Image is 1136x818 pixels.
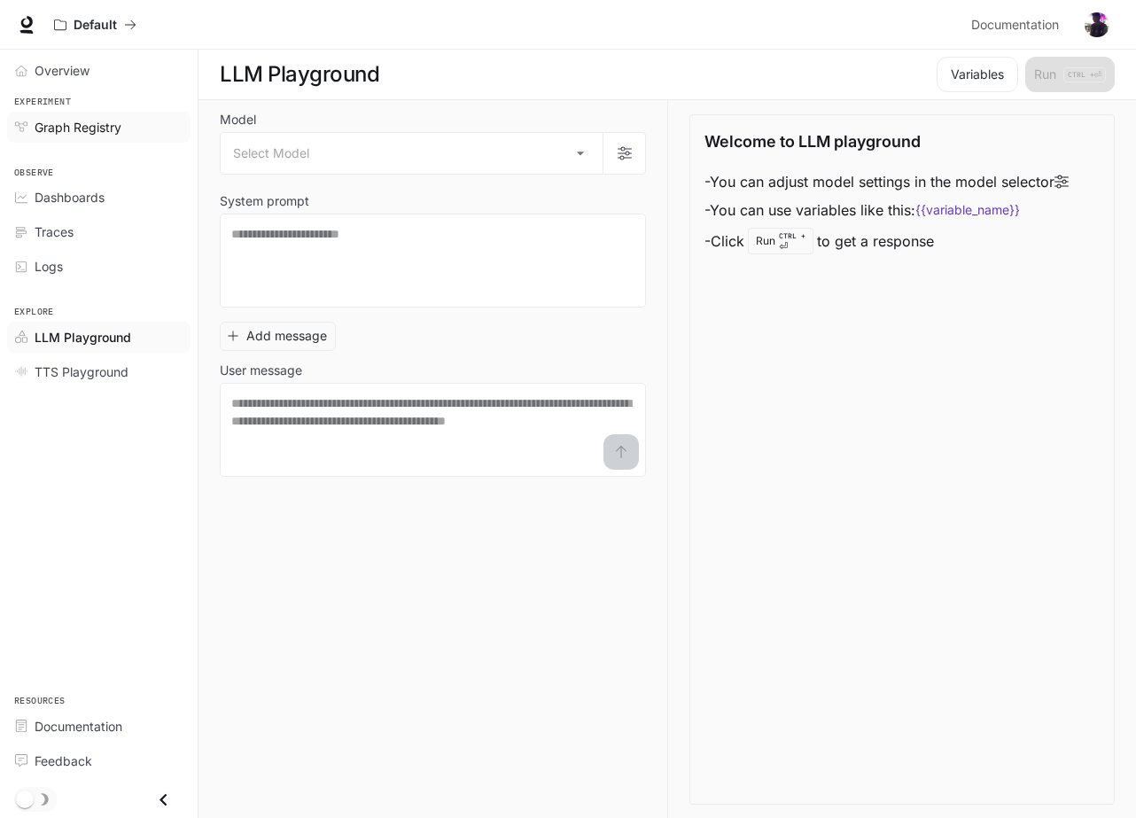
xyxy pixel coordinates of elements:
[7,55,191,86] a: Overview
[233,144,309,162] span: Select Model
[35,257,63,276] span: Logs
[748,228,813,254] div: Run
[1079,7,1115,43] button: User avatar
[7,322,191,353] a: LLM Playground
[7,251,191,282] a: Logs
[221,133,603,174] div: Select Model
[7,711,191,742] a: Documentation
[915,201,1020,219] code: {{variable_name}}
[779,230,805,241] p: CTRL +
[46,7,144,43] button: All workspaces
[7,216,191,247] a: Traces
[35,188,105,206] span: Dashboards
[74,18,117,33] p: Default
[220,195,309,207] p: System prompt
[704,224,1069,258] li: - Click to get a response
[964,7,1072,43] a: Documentation
[220,364,302,377] p: User message
[35,752,92,770] span: Feedback
[7,182,191,213] a: Dashboards
[35,61,89,80] span: Overview
[35,362,128,381] span: TTS Playground
[704,167,1069,196] li: - You can adjust model settings in the model selector
[1085,12,1109,37] img: User avatar
[35,328,131,347] span: LLM Playground
[35,717,122,736] span: Documentation
[220,57,379,92] h1: LLM Playground
[937,57,1018,92] button: Variables
[7,112,191,143] a: Graph Registry
[35,222,74,241] span: Traces
[220,322,336,351] button: Add message
[704,196,1069,224] li: - You can use variables like this:
[971,14,1059,36] span: Documentation
[779,230,805,252] p: ⏎
[220,113,256,126] p: Model
[16,789,34,808] span: Dark mode toggle
[704,129,921,153] p: Welcome to LLM playground
[144,782,183,818] button: Close drawer
[7,745,191,776] a: Feedback
[35,118,121,136] span: Graph Registry
[7,356,191,387] a: TTS Playground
